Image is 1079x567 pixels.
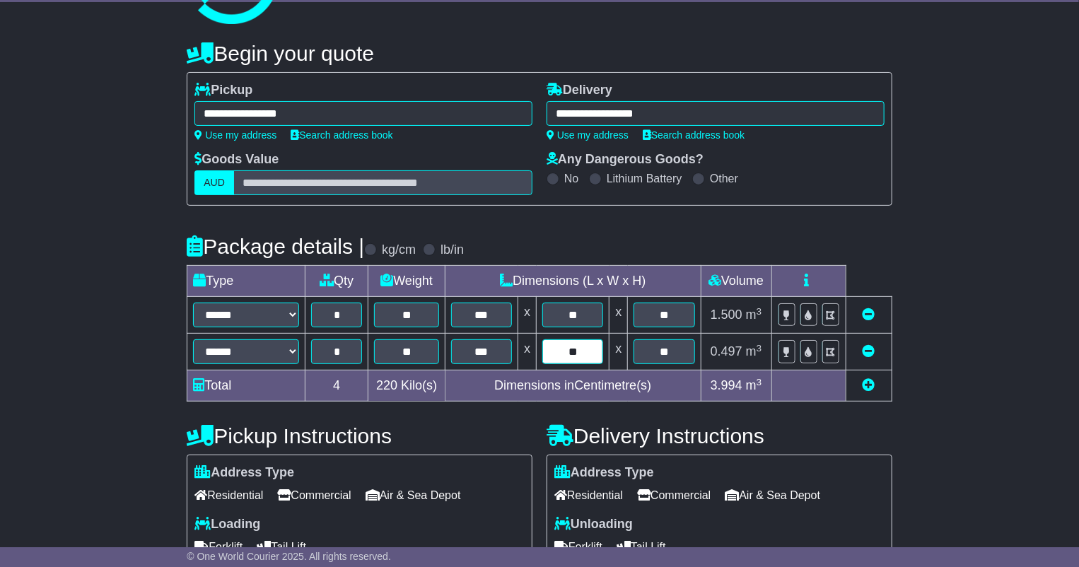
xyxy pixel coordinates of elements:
[441,242,464,258] label: lb/in
[711,308,742,322] span: 1.500
[187,370,305,402] td: Total
[194,152,279,168] label: Goods Value
[445,370,701,402] td: Dimensions in Centimetre(s)
[863,308,875,322] a: Remove this item
[746,378,762,392] span: m
[554,517,633,532] label: Unloading
[637,484,711,506] span: Commercial
[305,370,368,402] td: 4
[305,266,368,297] td: Qty
[554,484,623,506] span: Residential
[757,377,762,387] sup: 3
[194,484,263,506] span: Residential
[277,484,351,506] span: Commercial
[757,306,762,317] sup: 3
[194,536,243,558] span: Forklift
[518,297,537,334] td: x
[863,378,875,392] a: Add new item
[701,266,771,297] td: Volume
[547,424,892,448] h4: Delivery Instructions
[445,266,701,297] td: Dimensions (L x W x H)
[547,83,612,98] label: Delivery
[366,484,461,506] span: Air & Sea Depot
[187,235,364,258] h4: Package details |
[518,334,537,370] td: x
[617,536,666,558] span: Tail Lift
[610,334,628,370] td: x
[711,344,742,358] span: 0.497
[291,129,392,141] a: Search address book
[368,266,445,297] td: Weight
[757,343,762,353] sup: 3
[187,42,892,65] h4: Begin your quote
[746,308,762,322] span: m
[711,378,742,392] span: 3.994
[547,129,629,141] a: Use my address
[607,172,682,185] label: Lithium Battery
[643,129,745,141] a: Search address book
[863,344,875,358] a: Remove this item
[194,129,276,141] a: Use my address
[746,344,762,358] span: m
[194,170,234,195] label: AUD
[554,465,654,481] label: Address Type
[194,83,252,98] label: Pickup
[710,172,738,185] label: Other
[194,517,260,532] label: Loading
[368,370,445,402] td: Kilo(s)
[187,266,305,297] td: Type
[554,536,602,558] span: Forklift
[547,152,704,168] label: Any Dangerous Goods?
[257,536,306,558] span: Tail Lift
[382,242,416,258] label: kg/cm
[376,378,397,392] span: 220
[187,424,532,448] h4: Pickup Instructions
[610,297,628,334] td: x
[187,551,391,562] span: © One World Courier 2025. All rights reserved.
[194,465,294,481] label: Address Type
[725,484,820,506] span: Air & Sea Depot
[564,172,578,185] label: No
